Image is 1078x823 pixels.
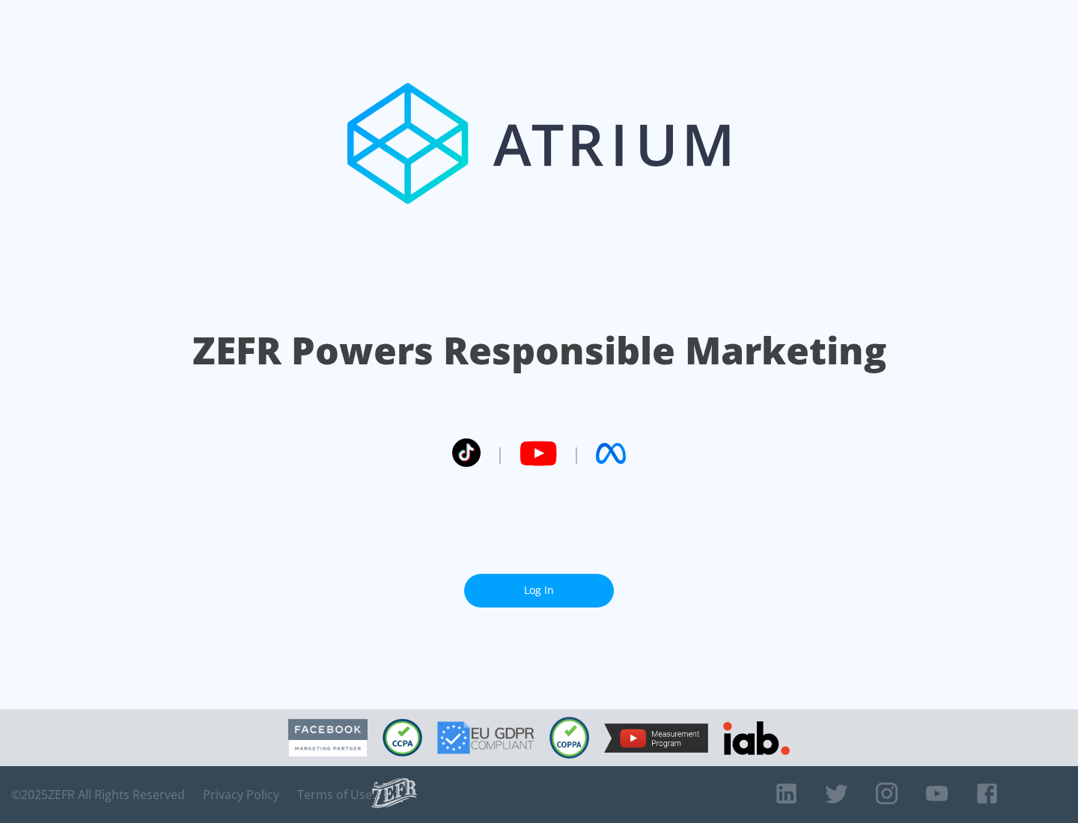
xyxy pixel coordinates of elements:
img: IAB [723,721,790,755]
img: COPPA Compliant [549,717,589,759]
img: Facebook Marketing Partner [288,719,368,757]
a: Log In [464,574,614,608]
h1: ZEFR Powers Responsible Marketing [192,325,886,376]
span: © 2025 ZEFR All Rights Reserved [11,787,185,802]
img: CCPA Compliant [383,719,422,756]
span: | [496,442,505,465]
img: YouTube Measurement Program [604,723,708,753]
a: Terms of Use [297,787,372,802]
a: Privacy Policy [203,787,279,802]
span: | [572,442,581,465]
img: GDPR Compliant [437,721,535,754]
